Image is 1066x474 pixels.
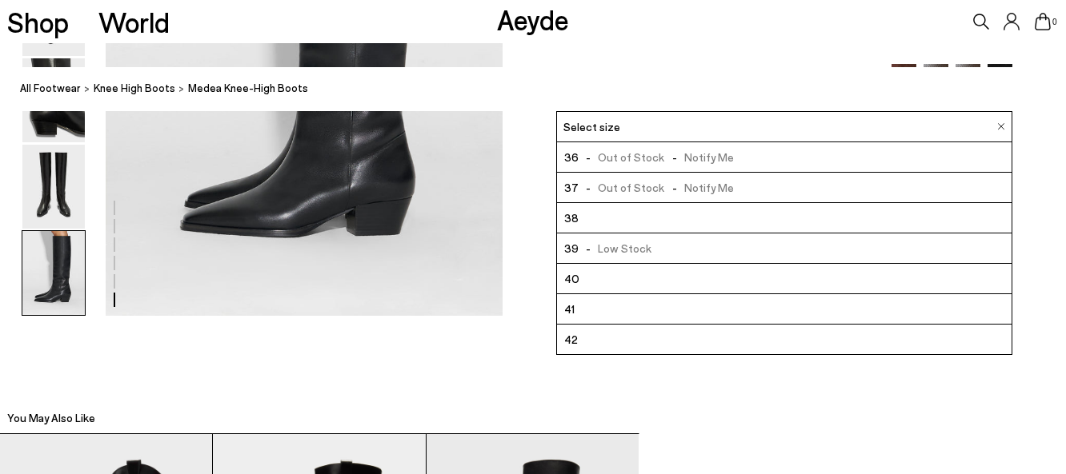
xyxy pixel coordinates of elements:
img: Medea Knee-High Boots - Image 5 [22,145,85,229]
span: 38 [564,209,579,229]
span: 0 [1051,18,1059,26]
h2: You May Also Like [7,410,95,426]
span: - [579,151,598,165]
span: 37 [564,178,579,198]
span: - [664,151,683,165]
span: Out of Stock Notify Me [579,148,734,168]
span: Low Stock [579,239,651,259]
span: knee high boots [94,82,175,94]
span: - [664,181,683,195]
nav: breadcrumb [20,67,1066,111]
a: 0 [1035,13,1051,30]
span: 40 [564,269,579,289]
span: 42 [564,330,578,350]
span: Out of Stock Notify Me [579,178,734,198]
a: World [98,8,170,36]
span: - [579,181,598,195]
a: Shop [7,8,69,36]
a: All Footwear [20,80,81,97]
span: Select size [563,119,620,136]
a: knee high boots [94,80,175,97]
a: Aeyde [497,2,569,36]
div: Color: [556,64,877,82]
span: 36 [564,148,579,168]
span: Black Calf [587,64,638,78]
img: Medea Knee-High Boots - Image 6 [22,231,85,315]
span: 41 [564,300,575,320]
span: Medea Knee-High Boots [188,80,308,97]
img: Medea Knee-High Boots - Image 4 [22,58,85,142]
span: 39 [564,239,579,259]
span: - [579,242,598,256]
